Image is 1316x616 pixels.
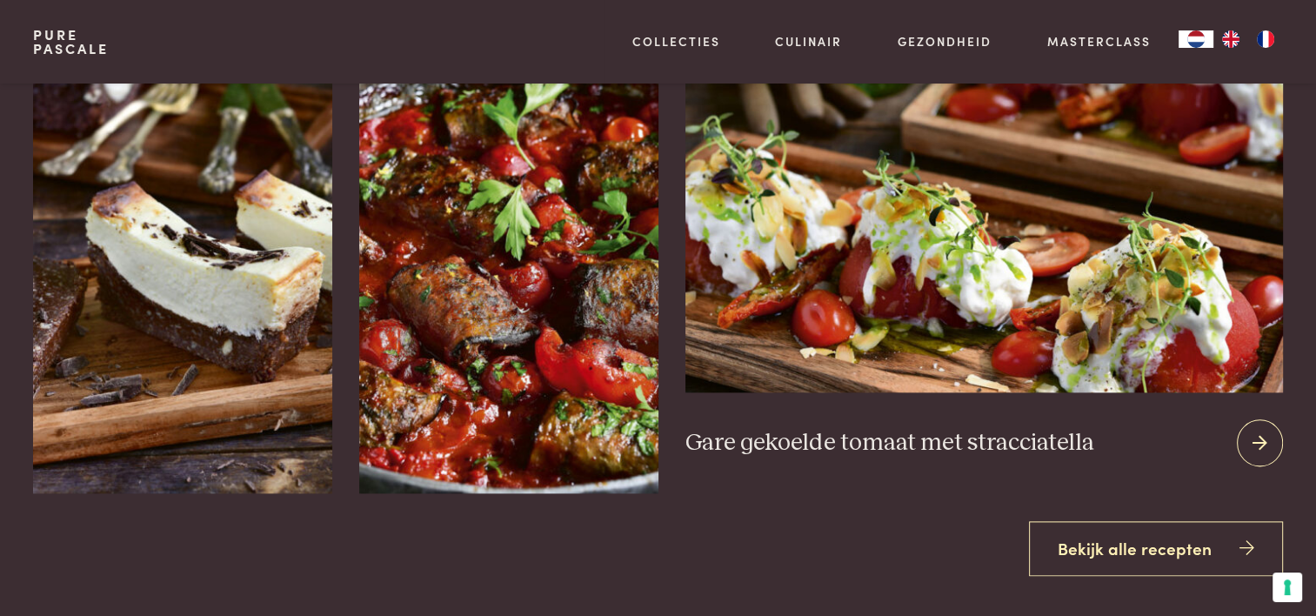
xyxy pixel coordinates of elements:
[1213,30,1248,48] a: EN
[1273,572,1302,602] button: Uw voorkeuren voor toestemming voor trackingtechnologieën
[1047,32,1151,50] a: Masterclass
[1179,30,1213,48] a: NL
[1179,30,1283,48] aside: Language selected: Nederlands
[33,28,109,56] a: PurePascale
[632,32,720,50] a: Collecties
[898,32,992,50] a: Gezondheid
[1029,521,1283,576] a: Bekijk alle recepten
[775,32,842,50] a: Culinair
[685,428,1093,459] h3: Gare gekoelde tomaat met stracciatella
[1248,30,1283,48] a: FR
[1213,30,1283,48] ul: Language list
[1179,30,1213,48] div: Language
